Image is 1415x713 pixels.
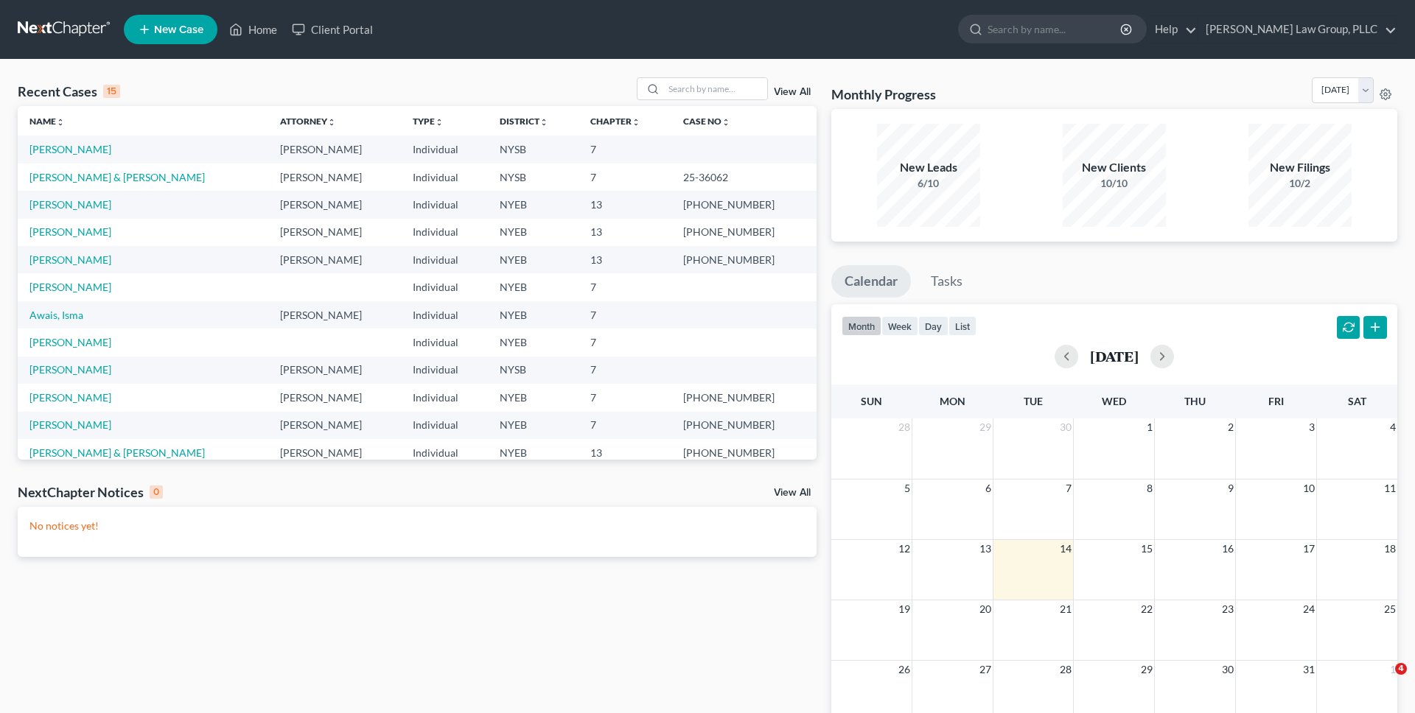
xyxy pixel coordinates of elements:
input: Search by name... [664,78,767,99]
a: [PERSON_NAME] [29,336,111,348]
a: [PERSON_NAME] [29,363,111,376]
i: unfold_more [632,118,640,127]
td: 7 [579,136,671,163]
button: day [918,316,948,336]
td: Individual [401,439,488,466]
span: 27 [978,661,993,678]
td: [PERSON_NAME] [268,412,401,439]
span: 2 [1226,418,1235,436]
a: [PERSON_NAME] [29,418,111,431]
a: View All [774,87,811,97]
span: 29 [1139,661,1154,678]
span: 4 [1388,418,1397,436]
a: Nameunfold_more [29,116,65,127]
td: 13 [579,191,671,218]
div: 6/10 [877,176,980,191]
span: 5 [903,480,912,497]
span: 28 [897,418,912,436]
span: 17 [1302,540,1316,558]
span: 12 [897,540,912,558]
td: [PHONE_NUMBER] [671,219,816,246]
i: unfold_more [539,118,548,127]
div: 0 [150,485,163,499]
span: 28 [1058,661,1073,678]
span: 9 [1226,480,1235,497]
td: [PERSON_NAME] [268,356,401,384]
a: [PERSON_NAME] & [PERSON_NAME] [29,171,205,183]
a: [PERSON_NAME] & [PERSON_NAME] [29,446,205,459]
td: [PHONE_NUMBER] [671,412,816,439]
a: View All [774,488,811,498]
span: 29 [978,418,993,436]
span: 16 [1220,540,1235,558]
span: Fri [1268,395,1284,407]
td: 13 [579,219,671,246]
a: Awais, Isma [29,309,83,321]
span: 23 [1220,600,1235,618]
td: [PHONE_NUMBER] [671,384,816,411]
td: NYEB [488,412,579,439]
a: [PERSON_NAME] [29,198,111,211]
td: Individual [401,273,488,301]
div: New Filings [1248,159,1352,176]
td: Individual [401,384,488,411]
a: Districtunfold_more [500,116,548,127]
span: 21 [1058,600,1073,618]
td: Individual [401,219,488,246]
td: 13 [579,439,671,466]
iframe: Intercom live chat [1365,663,1400,698]
span: 13 [978,540,993,558]
span: 24 [1302,600,1316,618]
button: list [948,316,976,336]
span: 1 [1145,418,1154,436]
a: [PERSON_NAME] Law Group, PLLC [1198,16,1397,43]
td: Individual [401,191,488,218]
span: New Case [154,24,203,35]
span: 25 [1383,600,1397,618]
a: Home [222,16,284,43]
td: Individual [401,412,488,439]
td: [PERSON_NAME] [268,301,401,329]
a: Typeunfold_more [413,116,444,127]
td: NYSB [488,136,579,163]
span: 30 [1220,661,1235,678]
div: NextChapter Notices [18,483,163,501]
a: [PERSON_NAME] [29,253,111,266]
span: Mon [940,395,965,407]
td: 7 [579,329,671,356]
td: NYEB [488,246,579,273]
input: Search by name... [988,15,1122,43]
td: NYEB [488,384,579,411]
div: New Leads [877,159,980,176]
span: Sat [1348,395,1366,407]
span: Wed [1102,395,1126,407]
td: [PERSON_NAME] [268,136,401,163]
td: NYSB [488,164,579,191]
td: NYEB [488,219,579,246]
button: week [881,316,918,336]
span: 8 [1145,480,1154,497]
a: Chapterunfold_more [590,116,640,127]
td: [PERSON_NAME] [268,384,401,411]
td: NYEB [488,191,579,218]
span: 22 [1139,600,1154,618]
span: 11 [1383,480,1397,497]
td: NYEB [488,273,579,301]
a: Case Nounfold_more [683,116,730,127]
span: 15 [1139,540,1154,558]
a: Tasks [918,265,976,298]
td: [PERSON_NAME] [268,219,401,246]
td: [PHONE_NUMBER] [671,246,816,273]
td: 13 [579,246,671,273]
td: NYEB [488,329,579,356]
td: 25-36062 [671,164,816,191]
td: Individual [401,329,488,356]
td: Individual [401,136,488,163]
td: 7 [579,384,671,411]
td: 7 [579,273,671,301]
span: 1 [1388,661,1397,678]
td: [PHONE_NUMBER] [671,439,816,466]
span: 6 [984,480,993,497]
p: No notices yet! [29,519,805,533]
h2: [DATE] [1090,348,1139,364]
